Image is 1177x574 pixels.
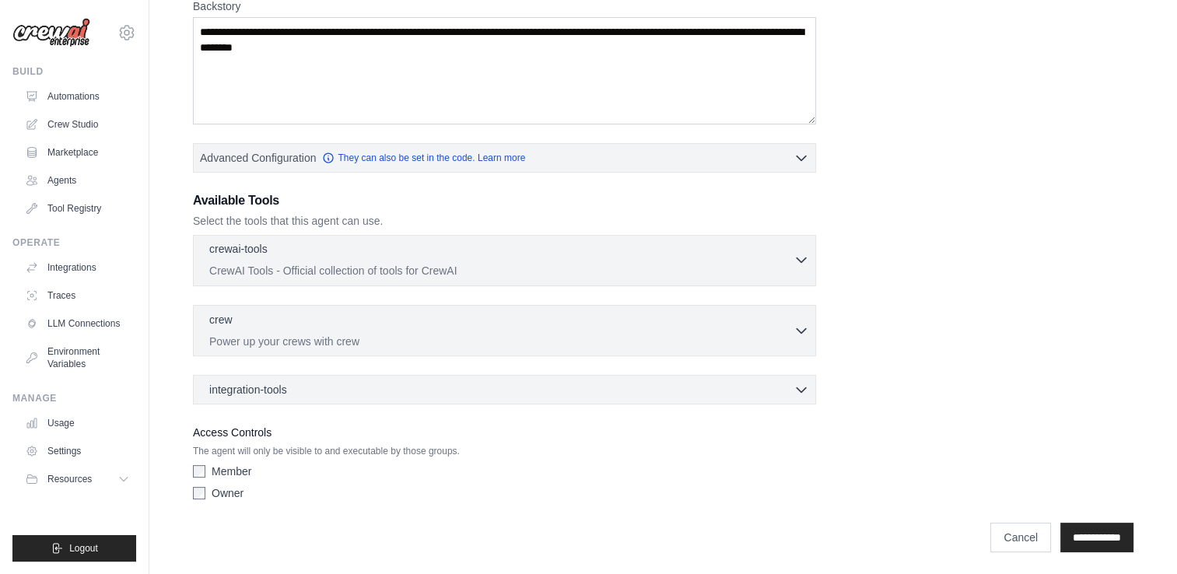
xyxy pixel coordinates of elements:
[322,152,525,164] a: They can also be set in the code. Learn more
[200,382,809,397] button: integration-tools
[194,144,815,172] button: Advanced Configuration They can also be set in the code. Learn more
[209,241,268,257] p: crewai-tools
[19,311,136,336] a: LLM Connections
[19,196,136,221] a: Tool Registry
[209,263,793,278] p: CrewAI Tools - Official collection of tools for CrewAI
[12,392,136,404] div: Manage
[212,485,243,501] label: Owner
[12,535,136,562] button: Logout
[200,241,809,278] button: crewai-tools CrewAI Tools - Official collection of tools for CrewAI
[209,312,233,327] p: crew
[12,65,136,78] div: Build
[19,255,136,280] a: Integrations
[12,18,90,47] img: Logo
[47,473,92,485] span: Resources
[209,334,793,349] p: Power up your crews with crew
[19,283,136,308] a: Traces
[193,423,816,442] label: Access Controls
[19,168,136,193] a: Agents
[19,339,136,376] a: Environment Variables
[19,84,136,109] a: Automations
[193,445,816,457] p: The agent will only be visible to and executable by those groups.
[193,191,816,210] h3: Available Tools
[19,411,136,436] a: Usage
[19,140,136,165] a: Marketplace
[12,236,136,249] div: Operate
[209,382,287,397] span: integration-tools
[69,542,98,555] span: Logout
[200,150,316,166] span: Advanced Configuration
[212,464,251,479] label: Member
[990,523,1051,552] a: Cancel
[200,312,809,349] button: crew Power up your crews with crew
[19,467,136,492] button: Resources
[193,213,816,229] p: Select the tools that this agent can use.
[19,112,136,137] a: Crew Studio
[19,439,136,464] a: Settings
